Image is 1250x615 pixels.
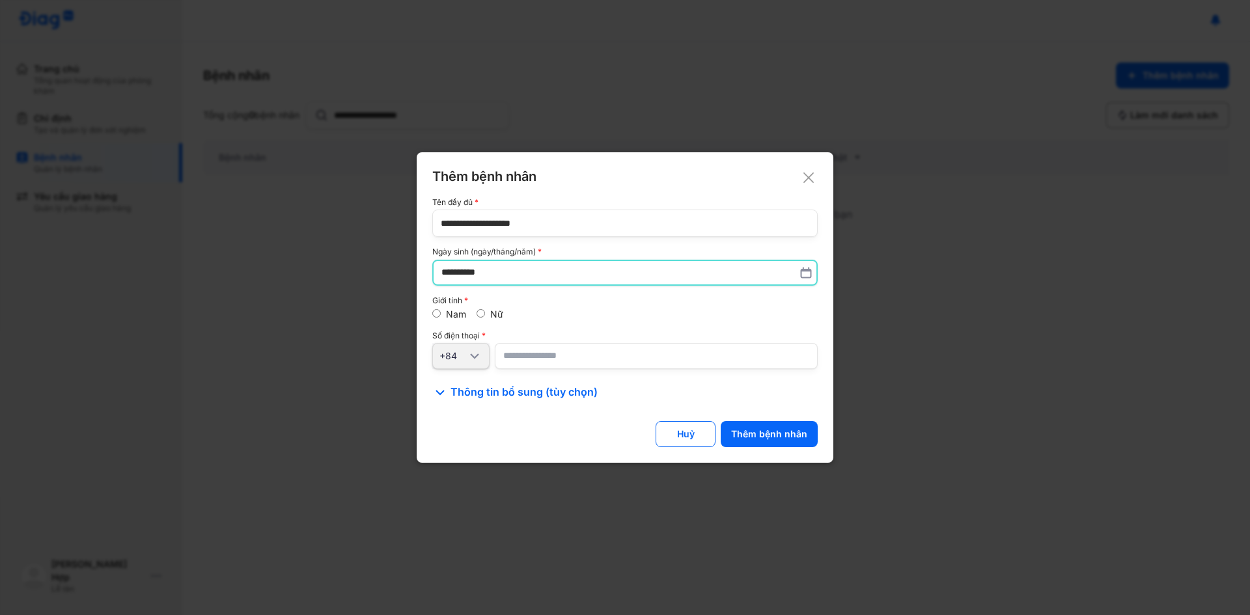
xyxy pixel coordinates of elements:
[656,421,715,447] button: Huỷ
[439,349,467,362] div: +84
[446,308,466,320] label: Nam
[432,296,818,305] div: Giới tính
[731,428,807,441] div: Thêm bệnh nhân
[721,421,818,447] button: Thêm bệnh nhân
[432,247,818,256] div: Ngày sinh (ngày/tháng/năm)
[432,168,818,185] div: Thêm bệnh nhân
[451,385,598,400] span: Thông tin bổ sung (tùy chọn)
[432,331,818,340] div: Số điện thoại
[490,308,503,320] label: Nữ
[432,198,818,207] div: Tên đầy đủ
